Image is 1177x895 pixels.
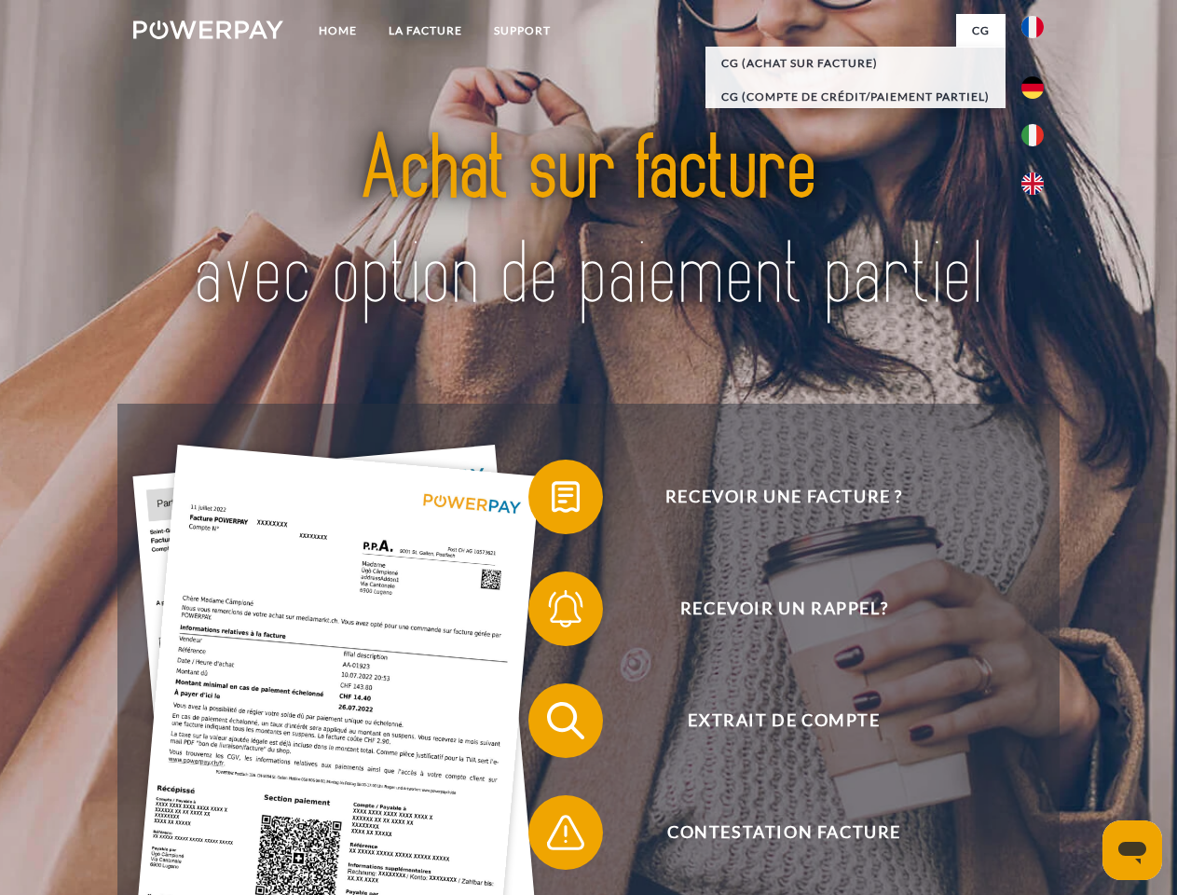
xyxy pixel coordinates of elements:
[542,585,589,632] img: qb_bell.svg
[1021,172,1044,195] img: en
[542,809,589,856] img: qb_warning.svg
[528,460,1013,534] button: Recevoir une facture ?
[303,14,373,48] a: Home
[555,795,1012,870] span: Contestation Facture
[555,683,1012,758] span: Extrait de compte
[373,14,478,48] a: LA FACTURE
[133,21,283,39] img: logo-powerpay-white.svg
[1021,76,1044,99] img: de
[1102,820,1162,880] iframe: Bouton de lancement de la fenêtre de messagerie
[542,474,589,520] img: qb_bill.svg
[528,571,1013,646] button: Recevoir un rappel?
[542,697,589,744] img: qb_search.svg
[1021,16,1044,38] img: fr
[705,80,1006,114] a: CG (Compte de crédit/paiement partiel)
[528,795,1013,870] button: Contestation Facture
[1021,124,1044,146] img: it
[956,14,1006,48] a: CG
[178,89,999,357] img: title-powerpay_fr.svg
[705,47,1006,80] a: CG (achat sur facture)
[478,14,567,48] a: Support
[528,683,1013,758] button: Extrait de compte
[555,460,1012,534] span: Recevoir une facture ?
[555,571,1012,646] span: Recevoir un rappel?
